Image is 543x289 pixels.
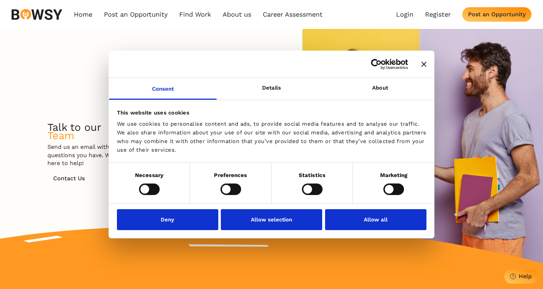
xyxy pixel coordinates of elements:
[325,209,426,230] button: Allow all
[117,120,426,154] div: We use cookies to personalise content and ads, to provide social media features and to analyse ou...
[221,209,322,230] button: Allow selection
[47,143,127,167] p: Send us an email with any questions you have. We are here to help!
[425,10,451,18] a: Register
[47,171,90,186] button: Contact Us
[380,172,408,178] strong: Marketing
[421,61,426,66] button: Close banner
[345,59,408,69] a: Usercentrics Cookiebot - opens in a new window
[504,269,538,284] button: Help
[74,10,92,18] a: Home
[217,78,326,100] a: Details
[214,172,247,178] strong: Preferences
[468,11,526,18] div: Post an Opportunity
[12,9,62,20] img: svg%3e
[263,10,323,18] a: Career Assessment
[326,78,434,100] a: About
[299,172,325,178] strong: Statistics
[53,175,85,182] div: Contact Us
[301,29,543,280] img: Happy Groupmates
[47,123,101,139] h1: Talk to our
[117,108,426,117] div: This website uses cookies
[396,10,413,18] a: Login
[117,209,218,230] button: Deny
[47,129,74,142] span: Team
[109,78,217,100] a: Consent
[519,273,532,280] div: Help
[135,172,163,178] strong: Necessary
[462,7,531,22] button: Post an Opportunity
